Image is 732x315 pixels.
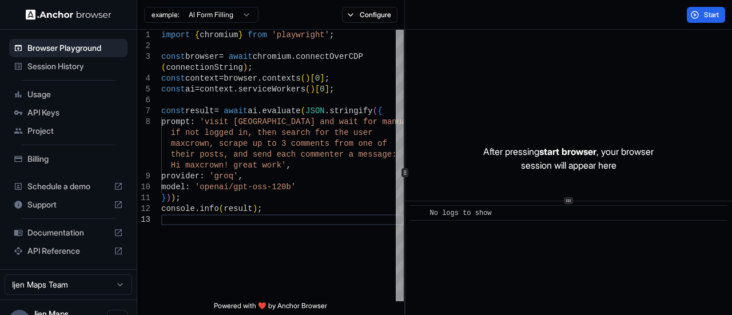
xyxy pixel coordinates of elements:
[9,196,128,214] div: Support
[301,74,305,83] span: (
[27,89,123,100] span: Usage
[27,42,123,54] span: Browser Playground
[430,209,492,217] span: No logs to show
[9,177,128,196] div: Schedule a demo
[257,74,262,83] span: .
[200,172,204,181] span: :
[257,106,262,115] span: .
[161,193,166,202] span: }
[224,74,257,83] span: browser
[171,150,397,159] span: their posts, and send each commenter a message:
[195,182,296,192] span: 'openai/gpt-oss-120b'
[325,74,329,83] span: ;
[137,95,150,106] div: 6
[219,74,224,83] span: =
[161,106,185,115] span: const
[301,106,305,115] span: (
[137,30,150,41] div: 1
[27,153,123,165] span: Billing
[262,74,300,83] span: contexts
[320,74,324,83] span: ]
[137,73,150,84] div: 4
[185,85,195,94] span: ai
[238,30,242,39] span: }
[253,52,291,61] span: chromium
[342,7,397,23] button: Configure
[137,106,150,117] div: 7
[200,204,219,213] span: info
[27,107,123,118] span: API Keys
[483,145,654,172] p: After pressing , your browser session will appear here
[219,204,224,213] span: (
[185,106,214,115] span: result
[200,30,238,39] span: chromium
[315,85,320,94] span: [
[26,9,112,20] img: Anchor Logo
[27,125,123,137] span: Project
[137,51,150,62] div: 3
[27,181,109,192] span: Schedule a demo
[9,242,128,260] div: API Reference
[238,85,305,94] span: serviceWorkers
[9,85,128,103] div: Usage
[272,30,329,39] span: 'playwright'
[27,61,123,72] span: Session History
[238,172,242,181] span: ,
[329,106,373,115] span: stringify
[9,150,128,168] div: Billing
[161,74,185,83] span: const
[329,30,334,39] span: ;
[9,57,128,75] div: Session History
[9,224,128,242] div: Documentation
[539,146,596,157] span: start browser
[325,106,329,115] span: .
[200,85,233,94] span: context
[161,182,185,192] span: model
[171,193,176,202] span: )
[291,52,296,61] span: .
[233,85,238,94] span: .
[176,193,180,202] span: ;
[171,128,373,137] span: if not logged in, then search for the user
[9,122,128,140] div: Project
[224,204,252,213] span: result
[195,204,200,213] span: .
[320,85,324,94] span: 0
[161,85,185,94] span: const
[257,204,262,213] span: ;
[305,85,310,94] span: (
[161,204,195,213] span: console
[27,199,109,210] span: Support
[171,139,387,148] span: maxcrown, scrape up to 3 comments from one of
[229,52,253,61] span: await
[9,103,128,122] div: API Keys
[137,214,150,225] div: 13
[416,208,421,219] span: ​
[161,52,185,61] span: const
[137,193,150,204] div: 11
[137,182,150,193] div: 10
[137,84,150,95] div: 5
[137,204,150,214] div: 12
[161,63,166,72] span: (
[200,117,440,126] span: 'visit [GEOGRAPHIC_DATA] and wait for manual login
[315,74,320,83] span: 0
[248,30,267,39] span: from
[214,301,327,315] span: Powered with ❤️ by Anchor Browser
[166,63,242,72] span: connectionString
[195,30,200,39] span: {
[171,161,287,170] span: Hi maxcrown! great work'
[161,30,190,39] span: import
[137,171,150,182] div: 9
[185,74,219,83] span: context
[137,117,150,127] div: 8
[310,74,315,83] span: [
[9,39,128,57] div: Browser Playground
[243,63,248,72] span: )
[253,204,257,213] span: )
[325,85,329,94] span: ]
[329,85,334,94] span: ;
[185,182,190,192] span: :
[161,117,190,126] span: prompt
[137,41,150,51] div: 2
